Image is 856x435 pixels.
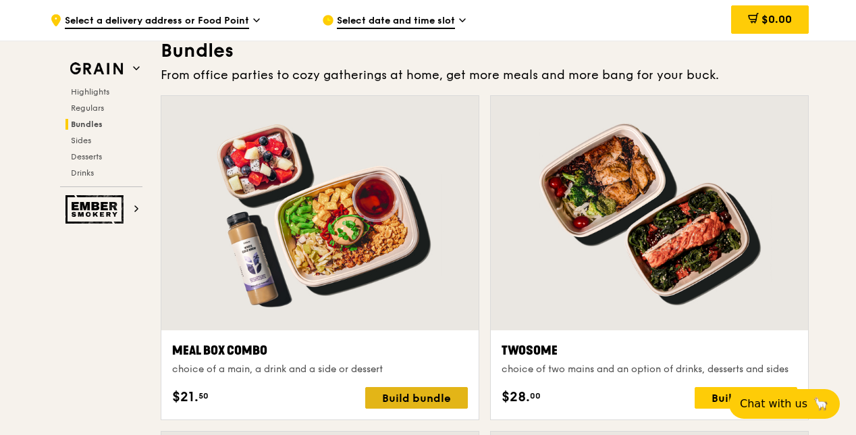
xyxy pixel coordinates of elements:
img: Grain web logo [65,57,128,81]
span: Select date and time slot [337,14,455,29]
div: From office parties to cozy gatherings at home, get more meals and more bang for your buck. [161,66,809,84]
span: 50 [198,390,209,401]
span: $21. [172,387,198,407]
span: $28. [502,387,530,407]
span: Chat with us [740,396,807,412]
div: choice of two mains and an option of drinks, desserts and sides [502,363,797,376]
img: Ember Smokery web logo [65,195,128,224]
span: Drinks [71,168,94,178]
button: Chat with us🦙 [729,389,840,419]
span: 🦙 [813,396,829,412]
span: $0.00 [761,13,792,26]
span: Regulars [71,103,104,113]
span: Highlights [71,87,109,97]
span: Bundles [71,120,103,129]
span: 00 [530,390,541,401]
div: Meal Box Combo [172,341,468,360]
div: choice of a main, a drink and a side or dessert [172,363,468,376]
div: Twosome [502,341,797,360]
span: Sides [71,136,91,145]
h3: Bundles [161,39,809,63]
div: Build bundle [365,387,468,409]
div: Build bundle [695,387,797,409]
span: Select a delivery address or Food Point [65,14,249,29]
span: Desserts [71,152,102,161]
